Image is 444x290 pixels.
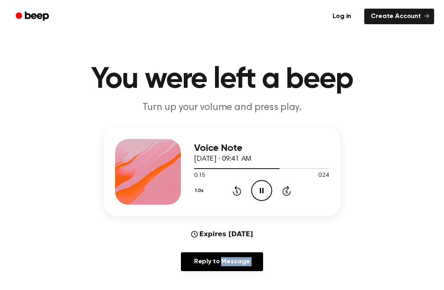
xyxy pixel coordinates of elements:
[324,7,359,26] a: Log in
[194,171,205,180] span: 0:15
[318,171,329,180] span: 0:24
[194,143,329,154] h3: Voice Note
[194,155,252,163] span: [DATE] · 09:41 AM
[64,101,380,114] p: Turn up your volume and press play.
[191,229,253,239] div: Expires [DATE]
[10,9,56,25] a: Beep
[194,184,206,198] button: 1.0x
[181,252,263,271] a: Reply to Message
[12,65,432,94] h1: You were left a beep
[364,9,434,24] a: Create Account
